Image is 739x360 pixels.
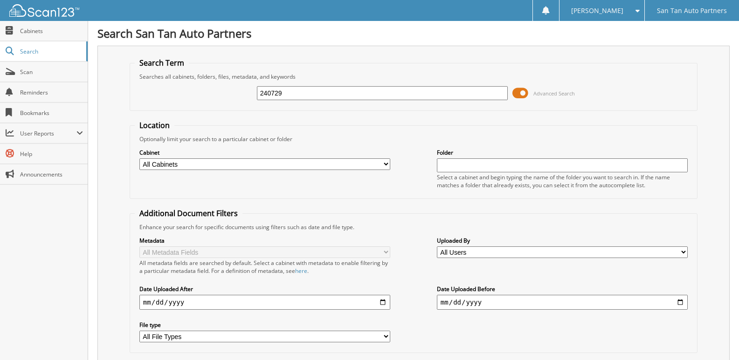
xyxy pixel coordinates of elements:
[135,135,692,143] div: Optionally limit your search to a particular cabinet or folder
[135,120,174,130] legend: Location
[139,285,390,293] label: Date Uploaded After
[135,73,692,81] div: Searches all cabinets, folders, files, metadata, and keywords
[20,27,83,35] span: Cabinets
[437,173,688,189] div: Select a cabinet and begin typing the name of the folder you want to search in. If the name match...
[20,88,83,96] span: Reminders
[295,267,307,275] a: here
[692,315,739,360] iframe: Chat Widget
[437,295,688,310] input: end
[437,237,688,245] label: Uploaded By
[139,321,390,329] label: File type
[437,285,688,293] label: Date Uploaded Before
[571,8,623,14] span: [PERSON_NAME]
[20,109,83,117] span: Bookmarks
[97,26,730,41] h1: Search San Tan Auto Partners
[9,4,79,17] img: scan123-logo-white.svg
[139,237,390,245] label: Metadata
[20,150,83,158] span: Help
[139,295,390,310] input: start
[20,170,83,178] span: Announcements
[437,149,688,156] label: Folder
[139,259,390,275] div: All metadata fields are searched by default. Select a cabinet with metadata to enable filtering b...
[135,223,692,231] div: Enhance your search for specific documents using filters such as date and file type.
[135,58,189,68] legend: Search Term
[20,129,76,137] span: User Reports
[20,68,83,76] span: Scan
[657,8,727,14] span: San Tan Auto Partners
[533,90,575,97] span: Advanced Search
[139,149,390,156] label: Cabinet
[135,208,242,218] legend: Additional Document Filters
[20,48,82,55] span: Search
